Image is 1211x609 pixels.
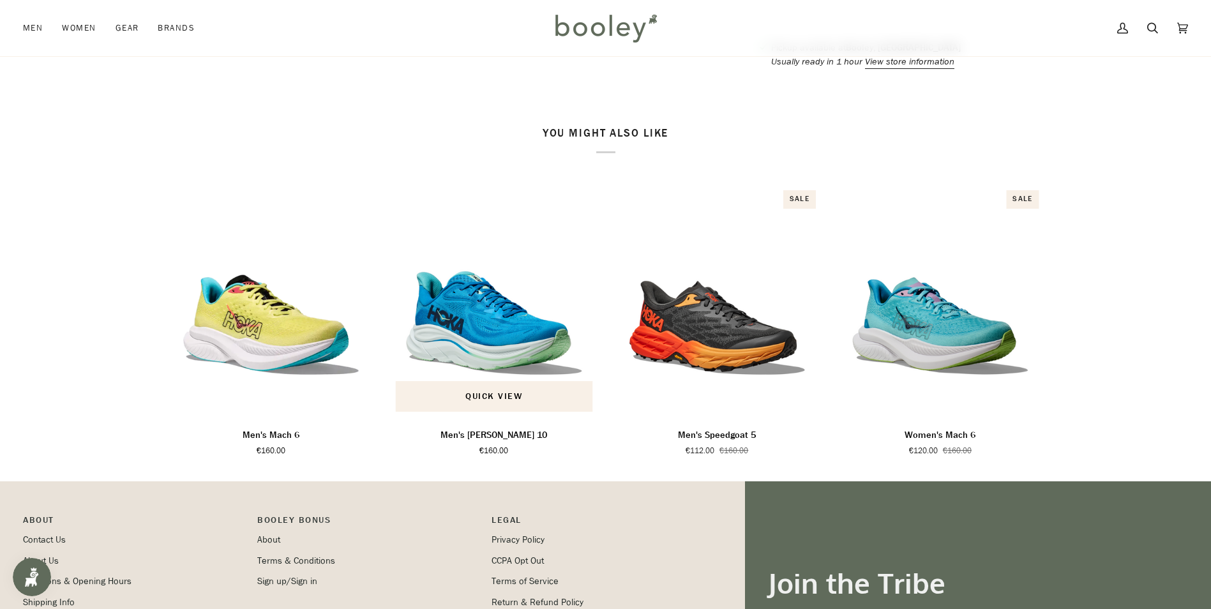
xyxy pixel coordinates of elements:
[257,555,335,567] a: Terms & Conditions
[166,423,377,457] a: Men's Mach 6
[62,22,96,34] span: Women
[389,184,599,417] a: Men's Clifton 10
[719,445,748,456] span: €160.00
[686,445,714,456] span: €112.00
[678,428,756,442] p: Men's Speedgoat 5
[835,423,1046,457] a: Women's Mach 6
[166,184,377,417] img: Hoka Men's Mach 6 Yuzu / Cielo Blue - Booley Galway
[166,184,377,417] product-grid-item-variant: 8.5 / Yuzu / Cielo Blue
[492,555,544,567] a: CCPA Opt Out
[257,534,280,546] a: About
[257,445,285,456] span: €160.00
[905,428,975,442] p: Women's Mach 6
[771,55,961,69] p: Usually ready in 1 hour
[865,55,954,69] button: View store information
[550,10,661,47] img: Booley
[23,534,66,546] a: Contact Us
[835,184,1046,456] product-grid-item: Women's Mach 6
[835,184,1046,417] a: Women's Mach 6
[492,534,545,546] a: Privacy Policy
[23,555,59,567] a: About Us
[166,184,377,417] a: Men's Mach 6
[166,127,1046,153] h2: You might also like
[612,184,823,456] product-grid-item: Men's Speedgoat 5
[835,184,1046,417] product-grid-item-variant: 5 / Cloudless / Waterpark
[389,423,599,457] a: Men's Clifton 10
[389,184,599,417] img: Hoka Men's Clifton 10 Hoka Blue / Skyward Blue - Booley Galway
[492,575,559,587] a: Terms of Service
[768,566,1188,601] h3: Join the Tribe
[243,428,299,442] p: Men's Mach 6
[479,445,508,456] span: €160.00
[23,22,43,34] span: Men
[257,513,479,533] p: Booley Bonus
[395,381,593,412] button: Quick view
[440,428,547,442] p: Men's [PERSON_NAME] 10
[257,575,317,587] a: Sign up/Sign in
[612,184,823,417] product-grid-item-variant: 8 / Castlerock / Flame
[166,184,377,456] product-grid-item: Men's Mach 6
[23,575,132,587] a: Locations & Opening Hours
[116,22,139,34] span: Gear
[492,596,583,608] a: Return & Refund Policy
[612,423,823,457] a: Men's Speedgoat 5
[23,596,75,608] a: Shipping Info
[23,513,244,533] p: Pipeline_Footer Main
[943,445,972,456] span: €160.00
[1006,190,1039,209] div: Sale
[783,190,816,209] div: Sale
[612,184,823,417] a: Men's Speedgoat 5
[909,445,938,456] span: €120.00
[465,389,522,403] span: Quick view
[492,513,713,533] p: Pipeline_Footer Sub
[158,22,195,34] span: Brands
[835,184,1046,417] img: Hoka Women's Mach 6 Cloudless / Waterpark - Booley Galway
[13,558,51,596] iframe: Button to open loyalty program pop-up
[389,184,599,456] product-grid-item: Men's Clifton 10
[389,184,599,417] product-grid-item-variant: 8 / Hoka Blue / Skyward Blue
